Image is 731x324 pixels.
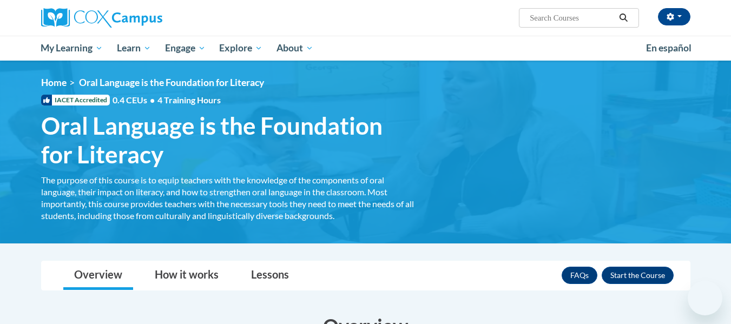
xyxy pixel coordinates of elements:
[157,95,221,105] span: 4 Training Hours
[646,42,692,54] span: En español
[615,11,631,24] button: Search
[144,261,229,290] a: How it works
[41,77,67,88] a: Home
[269,36,320,61] a: About
[113,94,221,106] span: 0.4 CEUs
[117,42,151,55] span: Learn
[110,36,158,61] a: Learn
[529,11,615,24] input: Search Courses
[63,261,133,290] a: Overview
[240,261,300,290] a: Lessons
[602,267,674,284] button: Enroll
[688,281,722,315] iframe: Button to launch messaging window
[41,8,162,28] img: Cox Campus
[34,36,110,61] a: My Learning
[41,42,103,55] span: My Learning
[212,36,269,61] a: Explore
[41,174,414,222] div: The purpose of this course is to equip teachers with the knowledge of the components of oral lang...
[41,111,414,169] span: Oral Language is the Foundation for Literacy
[219,42,262,55] span: Explore
[158,36,213,61] a: Engage
[562,267,597,284] a: FAQs
[658,8,690,25] button: Account Settings
[41,95,110,105] span: IACET Accredited
[25,36,707,61] div: Main menu
[150,95,155,105] span: •
[276,42,313,55] span: About
[165,42,206,55] span: Engage
[639,37,699,59] a: En español
[41,8,247,28] a: Cox Campus
[79,77,264,88] span: Oral Language is the Foundation for Literacy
